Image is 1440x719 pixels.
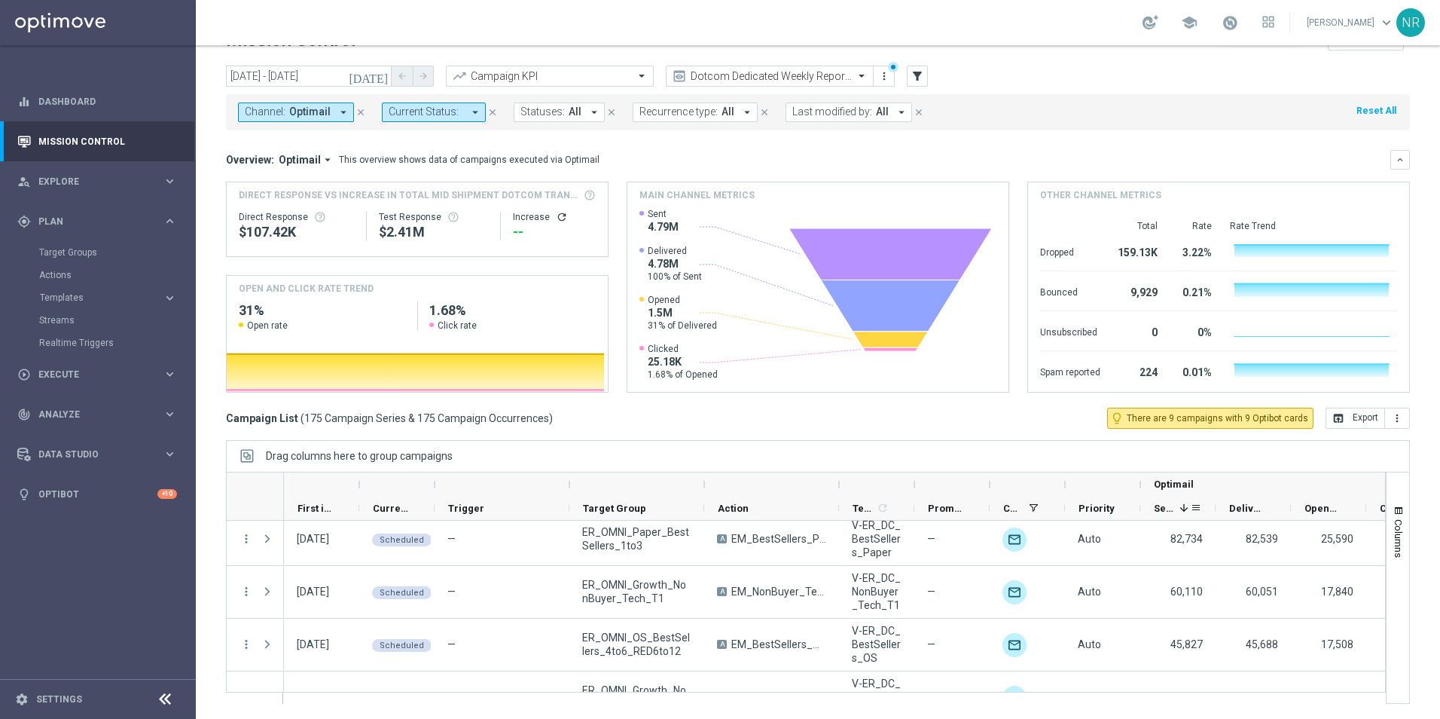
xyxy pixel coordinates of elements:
[513,211,596,223] div: Increase
[1002,528,1027,552] div: Optimail
[446,66,654,87] ng-select: Campaign KPI
[853,503,874,514] span: Templates
[888,62,898,72] div: There are unsaved changes
[239,585,253,598] i: more_vert
[1321,691,1353,703] span: 10,525
[17,215,31,228] i: gps_fixed
[447,638,456,650] span: —
[239,638,253,651] button: more_vert
[413,66,434,87] button: arrow_forward
[877,502,889,514] i: refresh
[38,370,163,379] span: Execute
[379,211,487,223] div: Test Response
[17,95,31,109] i: equalizer
[1246,586,1278,598] span: 60,051
[39,292,178,304] button: Templates keyboard_arrow_right
[447,691,456,703] span: —
[1378,14,1395,31] span: keyboard_arrow_down
[17,448,163,461] div: Data Studio
[226,66,392,87] input: Select date range
[1078,533,1101,545] span: Auto
[17,408,31,421] i: track_changes
[245,106,285,118] span: Channel:
[648,306,717,320] span: 1.5M
[163,174,177,188] i: keyboard_arrow_right
[354,104,368,121] button: close
[239,282,374,295] h4: OPEN AND CLICK RATE TREND
[582,525,691,552] span: ER_OMNI_Paper_BestSellers_1to3
[1040,359,1100,383] div: Spam reported
[514,102,605,122] button: Statuses: All arrow_drop_down
[372,690,432,705] colored-tag: Scheduled
[349,69,389,83] i: [DATE]
[1181,14,1197,31] span: school
[39,269,157,281] a: Actions
[380,535,424,545] span: Scheduled
[648,355,718,369] span: 25.18K
[17,175,163,188] div: Explore
[672,69,687,84] i: preview
[372,532,432,546] colored-tag: Scheduled
[927,532,935,546] span: —
[1176,220,1212,232] div: Rate
[239,690,253,704] button: more_vert
[1170,533,1203,545] span: 82,734
[1002,686,1027,710] img: Optimail
[876,106,889,118] span: All
[239,532,253,546] button: more_vert
[15,693,29,706] i: settings
[1332,412,1344,424] i: open_in_browser
[438,320,477,332] span: Click rate
[605,104,618,121] button: close
[157,489,177,499] div: +10
[648,257,702,271] span: 4.78M
[40,293,148,302] span: Templates
[927,585,935,598] span: —
[1395,155,1405,165] i: keyboard_arrow_down
[1396,8,1425,37] div: NR
[907,66,928,87] button: filter_alt
[928,503,964,514] span: Promotions
[279,153,321,167] span: Optimail
[39,337,157,349] a: Realtime Triggers
[556,211,568,223] button: refresh
[1002,633,1027,657] div: Optimail
[1176,319,1212,343] div: 0%
[582,631,691,658] span: ER_OMNI_OS_BestSellers_4to6_RED6to12
[226,412,553,425] h3: Campaign List
[274,153,339,167] button: Optimail arrow_drop_down
[1355,102,1398,119] button: Reset All
[648,208,679,220] span: Sent
[17,488,178,500] button: lightbulb Optibot +10
[239,301,405,320] h2: 31%
[38,217,163,226] span: Plan
[717,534,727,543] span: A
[912,104,926,121] button: close
[718,503,749,514] span: Action
[266,450,453,462] span: Drag columns here to group campaigns
[17,488,31,501] i: lightbulb
[606,107,617,118] i: close
[38,121,177,161] a: Mission Control
[1107,408,1313,429] button: lightbulb_outline There are 9 campaigns with 9 Optibot cards
[1391,412,1403,424] i: more_vert
[1390,150,1410,170] button: keyboard_arrow_down
[17,216,178,228] button: gps_fixed Plan keyboard_arrow_right
[380,588,424,598] span: Scheduled
[40,293,163,302] div: Templates
[1326,408,1385,429] button: open_in_browser Export
[786,102,912,122] button: Last modified by: All arrow_drop_down
[648,294,717,306] span: Opened
[163,407,177,421] i: keyboard_arrow_right
[1230,220,1397,232] div: Rate Trend
[1040,279,1100,303] div: Bounced
[639,106,718,118] span: Recurrence type:
[520,106,565,118] span: Statuses:
[418,71,429,81] i: arrow_forward
[648,320,717,332] span: 31% of Delivered
[513,223,596,241] div: --
[17,368,163,381] div: Execute
[648,343,718,355] span: Clicked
